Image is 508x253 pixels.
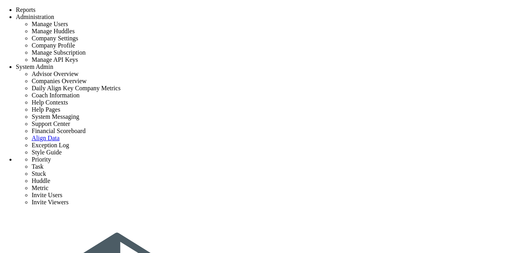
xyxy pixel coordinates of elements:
[32,199,68,205] span: Invite Viewers
[32,56,78,63] span: Manage API Keys
[32,149,62,156] span: Style Guide
[32,35,78,42] span: Company Settings
[32,21,68,27] span: Manage Users
[32,142,69,148] span: Exception Log
[32,163,43,170] span: Task
[32,120,70,127] span: Support Center
[32,185,49,191] span: Metric
[32,85,121,91] span: Daily Align Key Company Metrics
[32,99,68,106] span: Help Contexts
[16,13,54,20] span: Administration
[32,106,60,113] span: Help Pages
[16,63,53,70] span: System Admin
[32,42,75,49] span: Company Profile
[32,135,60,141] a: Align Data
[32,70,79,77] span: Advisor Overview
[32,92,79,99] span: Coach Information
[32,49,85,56] span: Manage Subscription
[32,127,85,134] span: Financial Scoreboard
[32,156,51,163] span: Priority
[32,177,50,184] span: Huddle
[32,78,87,84] span: Companies Overview
[32,28,75,34] span: Manage Huddles
[32,192,62,198] span: Invite Users
[32,113,79,120] span: System Messaging
[32,170,46,177] span: Stuck
[16,6,36,13] span: Reports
